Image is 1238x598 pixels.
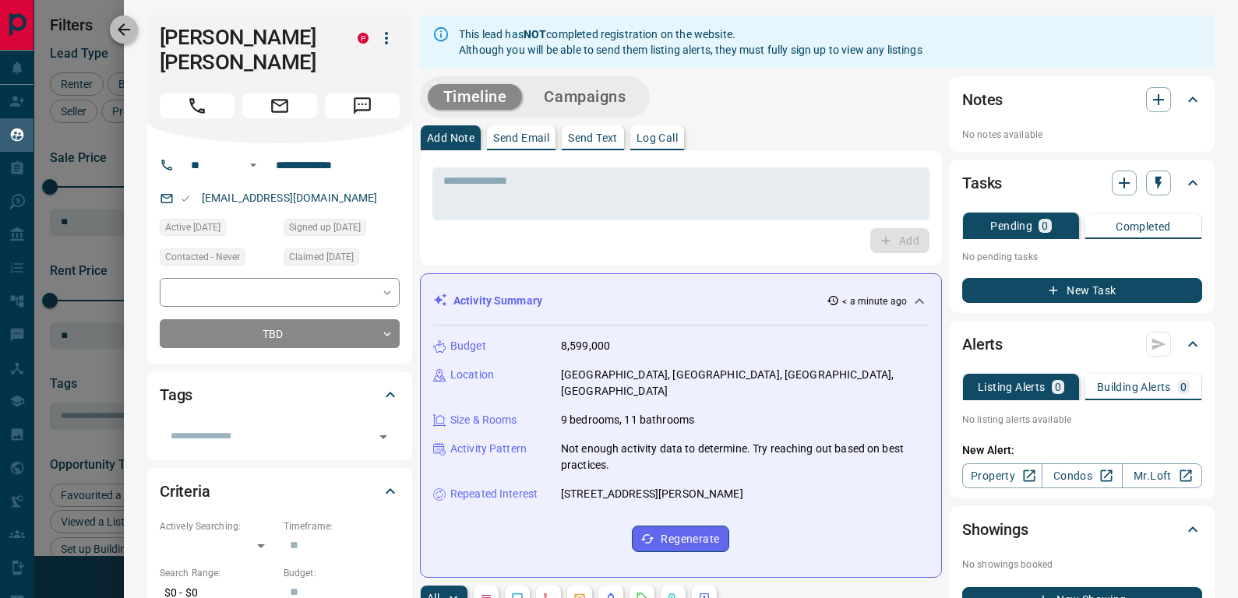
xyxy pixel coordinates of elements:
[160,319,400,348] div: TBD
[160,93,235,118] span: Call
[1097,382,1171,392] p: Building Alerts
[433,287,929,315] div: Activity Summary< a minute ago
[453,293,542,309] p: Activity Summary
[561,367,929,399] p: [GEOGRAPHIC_DATA], [GEOGRAPHIC_DATA], [GEOGRAPHIC_DATA], [GEOGRAPHIC_DATA]
[962,511,1202,548] div: Showings
[962,332,1003,357] h2: Alerts
[1116,221,1171,232] p: Completed
[1122,463,1202,488] a: Mr.Loft
[962,87,1003,112] h2: Notes
[427,132,474,143] p: Add Note
[962,517,1028,542] h2: Showings
[990,220,1032,231] p: Pending
[244,156,263,174] button: Open
[962,81,1202,118] div: Notes
[493,132,549,143] p: Send Email
[165,220,220,235] span: Active [DATE]
[459,20,922,64] div: This lead has completed registration on the website. Although you will be able to send them listi...
[160,566,276,580] p: Search Range:
[358,33,369,44] div: property.ca
[637,132,678,143] p: Log Call
[1180,382,1187,392] p: 0
[165,249,240,265] span: Contacted - Never
[978,382,1046,392] p: Listing Alerts
[962,413,1202,427] p: No listing alerts available
[962,128,1202,142] p: No notes available
[372,426,394,448] button: Open
[289,220,361,235] span: Signed up [DATE]
[160,473,400,510] div: Criteria
[1055,382,1061,392] p: 0
[561,486,743,502] p: [STREET_ADDRESS][PERSON_NAME]
[962,164,1202,202] div: Tasks
[284,248,400,270] div: Wed May 14 2025
[962,558,1202,572] p: No showings booked
[632,526,729,552] button: Regenerate
[962,325,1202,363] div: Alerts
[450,338,486,354] p: Budget
[962,463,1042,488] a: Property
[284,219,400,241] div: Wed May 14 2025
[1042,463,1122,488] a: Condos
[160,376,400,413] div: Tags
[202,192,378,204] a: [EMAIL_ADDRESS][DOMAIN_NAME]
[561,338,610,354] p: 8,599,000
[284,566,400,580] p: Budget:
[962,442,1202,459] p: New Alert:
[450,441,527,457] p: Activity Pattern
[284,519,400,533] p: Timeframe:
[561,412,694,428] p: 9 bedrooms, 11 bathrooms
[450,367,494,383] p: Location
[450,486,538,502] p: Repeated Interest
[450,412,517,428] p: Size & Rooms
[160,479,210,504] h2: Criteria
[842,294,907,308] p: < a minute ago
[160,519,276,533] p: Actively Searching:
[524,28,546,40] strong: NOT
[962,171,1002,195] h2: Tasks
[568,132,618,143] p: Send Text
[962,245,1202,269] p: No pending tasks
[180,193,191,204] svg: Email Valid
[242,93,317,118] span: Email
[528,84,641,110] button: Campaigns
[160,25,334,75] h1: [PERSON_NAME] [PERSON_NAME]
[160,219,276,241] div: Wed May 14 2025
[428,84,523,110] button: Timeline
[962,278,1202,303] button: New Task
[1042,220,1048,231] p: 0
[325,93,400,118] span: Message
[160,382,192,407] h2: Tags
[561,441,929,473] p: Not enough activity data to determine. Try reaching out based on best practices.
[289,249,354,265] span: Claimed [DATE]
